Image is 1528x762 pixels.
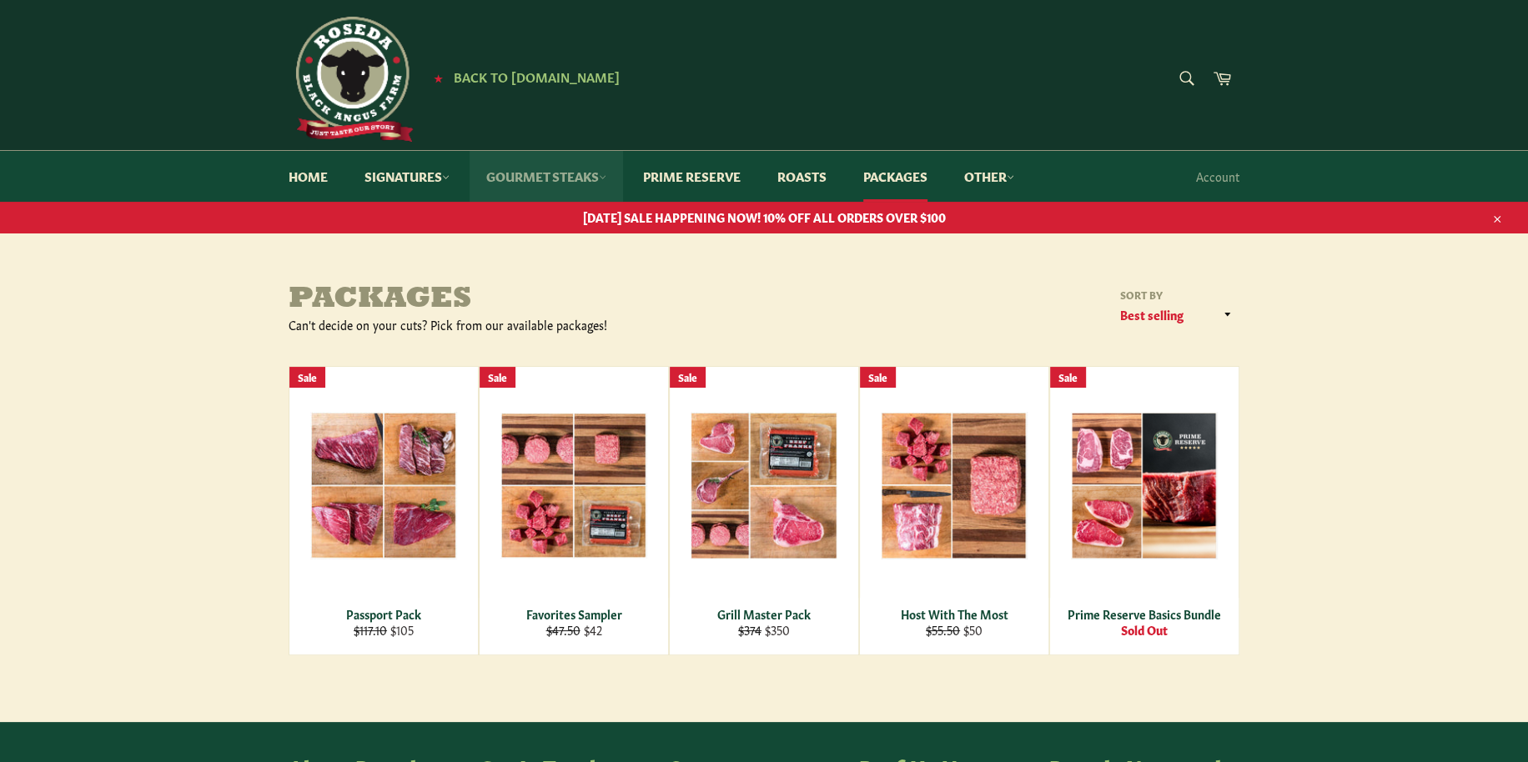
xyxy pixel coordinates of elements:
a: ★ Back to [DOMAIN_NAME] [425,71,620,84]
img: Grill Master Pack [691,412,837,559]
a: Other [947,151,1031,202]
div: $105 [300,622,468,638]
div: Host With The Most [871,606,1038,622]
div: Sold Out [1061,622,1229,638]
a: Roasts [761,151,843,202]
s: $47.50 [546,621,581,638]
img: Passport Pack [310,412,457,559]
div: Sale [1050,367,1086,388]
a: Home [272,151,344,202]
div: $350 [681,622,848,638]
a: Prime Reserve [626,151,757,202]
s: $374 [738,621,761,638]
a: Favorites Sampler Favorites Sampler $47.50 $42 [479,366,669,655]
div: Prime Reserve Basics Bundle [1061,606,1229,622]
a: Passport Pack Passport Pack $117.10 $105 [289,366,479,655]
label: Sort by [1114,288,1239,302]
img: Prime Reserve Basics Bundle [1071,412,1218,559]
a: Account [1188,152,1248,201]
div: Favorites Sampler [490,606,658,622]
div: Sale [670,367,706,388]
a: Prime Reserve Basics Bundle Prime Reserve Basics Bundle Sold Out [1049,366,1239,655]
div: $42 [490,622,658,638]
div: Can't decide on your cuts? Pick from our available packages! [289,317,764,333]
span: ★ [434,71,443,84]
div: Grill Master Pack [681,606,848,622]
div: $50 [871,622,1038,638]
s: $55.50 [926,621,960,638]
span: Back to [DOMAIN_NAME] [454,68,620,85]
div: Sale [480,367,515,388]
a: Packages [847,151,944,202]
a: Signatures [348,151,466,202]
img: Host With The Most [881,412,1028,559]
div: Passport Pack [300,606,468,622]
a: Gourmet Steaks [470,151,623,202]
a: Grill Master Pack Grill Master Pack $374 $350 [669,366,859,655]
img: Favorites Sampler [500,413,647,559]
a: Host With The Most Host With The Most $55.50 $50 [859,366,1049,655]
div: Sale [860,367,896,388]
div: Sale [289,367,325,388]
img: Roseda Beef [289,17,414,142]
h1: Packages [289,283,764,317]
s: $117.10 [354,621,387,638]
